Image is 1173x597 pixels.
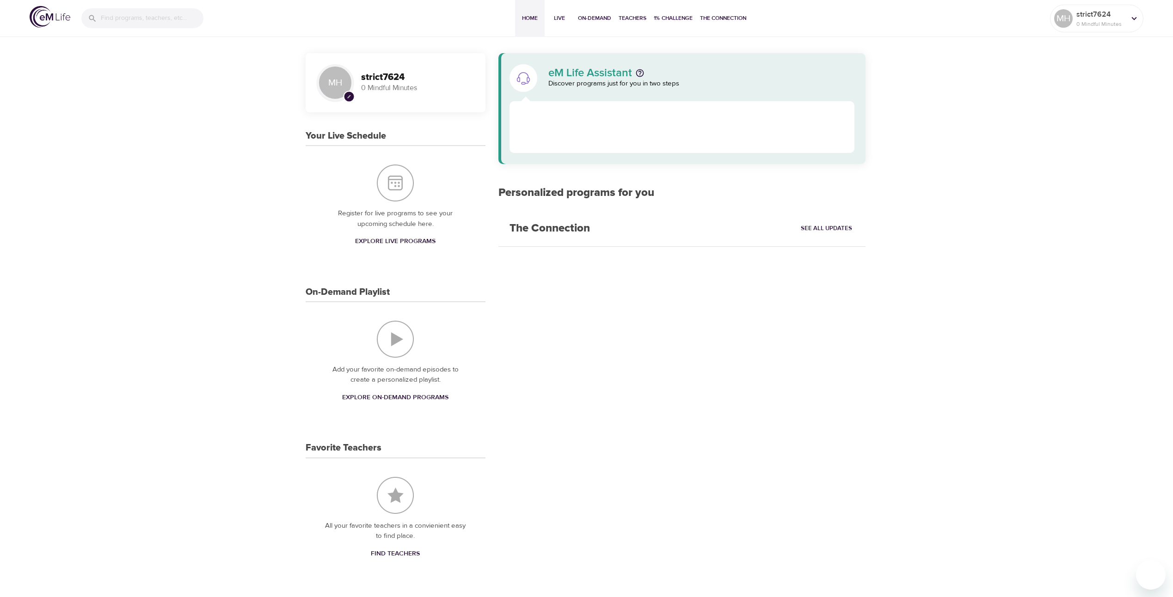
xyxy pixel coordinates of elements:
input: Find programs, teachers, etc... [101,8,203,28]
span: The Connection [700,13,746,23]
img: On-Demand Playlist [377,321,414,358]
img: logo [30,6,70,28]
span: Live [548,13,571,23]
a: See All Updates [798,221,854,236]
h3: On-Demand Playlist [306,287,390,298]
div: MH [317,64,354,101]
iframe: Button to launch messaging window [1136,560,1166,590]
img: Favorite Teachers [377,477,414,514]
p: 0 Mindful Minutes [361,83,474,93]
a: Explore On-Demand Programs [338,389,452,406]
p: Add your favorite on-demand episodes to create a personalized playlist. [324,365,467,385]
span: Explore Live Programs [355,236,436,247]
img: Your Live Schedule [377,164,414,201]
span: Find Teachers [371,548,420,560]
a: Find Teachers [367,545,424,562]
p: All your favorite teachers in a convienient easy to find place. [324,521,467,542]
p: 0 Mindful Minutes [1076,20,1125,28]
span: 1% Challenge [654,13,693,23]
h2: Personalized programs for you [498,186,866,200]
span: Explore On-Demand Programs [342,392,448,403]
span: On-Demand [578,13,611,23]
p: Register for live programs to see your upcoming schedule here. [324,208,467,229]
h3: strict7624 [361,72,474,83]
a: Explore Live Programs [351,233,439,250]
h3: Favorite Teachers [306,443,381,453]
p: Discover programs just for you in two steps [548,79,855,89]
h2: The Connection [498,211,601,246]
h3: Your Live Schedule [306,131,386,141]
span: Home [519,13,541,23]
p: strict7624 [1076,9,1125,20]
p: eM Life Assistant [548,67,632,79]
span: Teachers [619,13,646,23]
div: MH [1054,9,1073,28]
span: See All Updates [801,223,852,234]
img: eM Life Assistant [516,71,531,85]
